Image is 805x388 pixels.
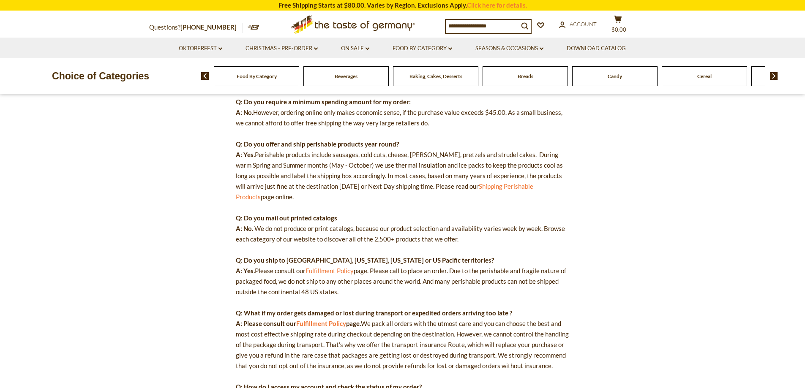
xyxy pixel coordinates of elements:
[335,73,357,79] a: Beverages
[306,267,354,274] a: Fulfillment Policy
[236,256,494,264] strong: Q: Do you ship to [GEOGRAPHIC_DATA], [US_STATE], [US_STATE] or US Pacific territories?
[341,44,369,53] a: On Sale
[179,44,222,53] a: Oktoberfest
[467,1,527,9] a: Click here for details.
[475,44,543,53] a: Seasons & Occasions
[296,320,346,327] a: Fulfillment Policy
[236,309,512,317] strong: Q: What if my order gets damaged or lost during transport or expedited orders arriving too late ?
[570,21,597,27] span: Account
[236,267,255,274] strong: A: Yes.
[393,44,452,53] a: Food By Category
[236,151,255,158] strong: A: Yes.
[518,73,533,79] a: Breads
[236,225,252,232] strong: A: No
[236,98,411,106] strong: Q: Do you require a minimum spending amount for my order:
[246,44,318,53] a: Christmas - PRE-ORDER
[608,73,622,79] a: Candy
[180,23,237,31] a: [PHONE_NUMBER]
[409,73,462,79] a: Baking, Cakes, Desserts
[606,15,631,36] button: $0.00
[611,26,626,33] span: $0.00
[567,44,626,53] a: Download Catalog
[236,214,337,222] strong: Q: Do you mail out printed catalogs
[559,20,597,29] a: Account
[201,72,209,80] img: previous arrow
[770,72,778,80] img: next arrow
[236,320,361,327] strong: A: Please consult our page.
[236,109,253,116] strong: A: No.
[149,22,243,33] p: Questions?
[697,73,712,79] a: Cereal
[237,73,277,79] a: Food By Category
[236,140,399,148] strong: Q: Do you offer and ship perishable products year round?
